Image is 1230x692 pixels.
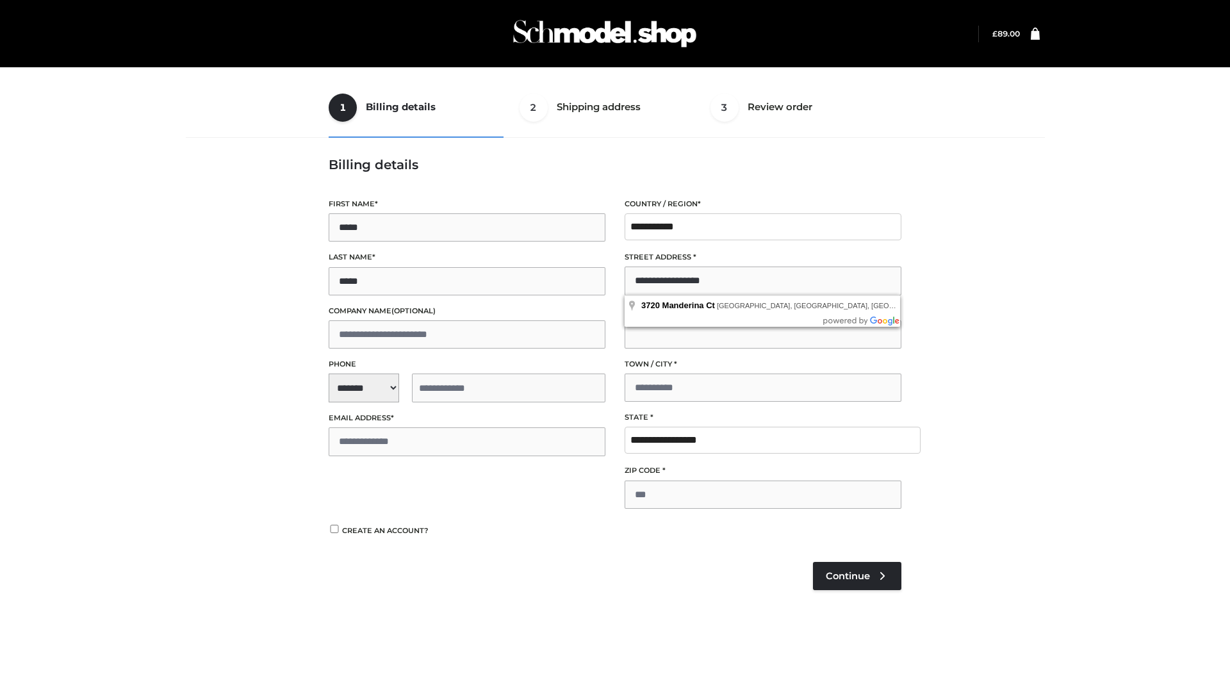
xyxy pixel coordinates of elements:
[625,411,901,424] label: State
[992,29,1020,38] a: £89.00
[329,157,901,172] h3: Billing details
[826,570,870,582] span: Continue
[329,525,340,533] input: Create an account?
[625,198,901,210] label: Country / Region
[625,465,901,477] label: ZIP Code
[329,412,605,424] label: Email address
[329,305,605,317] label: Company name
[641,301,660,310] span: 3720
[662,301,715,310] span: Manderina Ct
[329,251,605,263] label: Last name
[717,302,945,309] span: [GEOGRAPHIC_DATA], [GEOGRAPHIC_DATA], [GEOGRAPHIC_DATA]
[329,358,605,370] label: Phone
[509,8,701,59] img: Schmodel Admin 964
[992,29,1020,38] bdi: 89.00
[625,358,901,370] label: Town / City
[625,251,901,263] label: Street address
[342,526,429,535] span: Create an account?
[813,562,901,590] a: Continue
[992,29,997,38] span: £
[329,198,605,210] label: First name
[391,306,436,315] span: (optional)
